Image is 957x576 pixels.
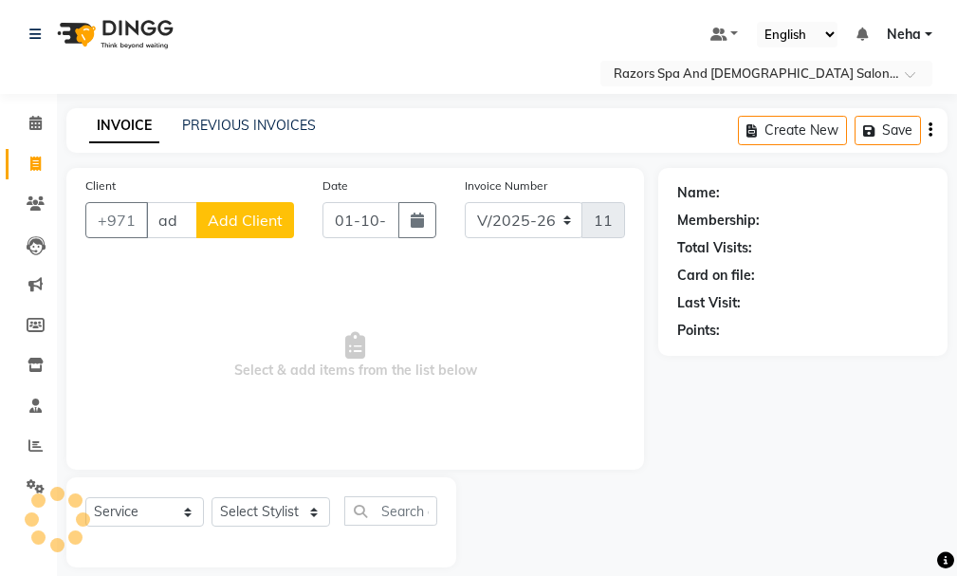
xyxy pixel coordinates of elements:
button: Save [855,116,921,145]
div: Total Visits: [677,238,752,258]
button: +971 [85,202,148,238]
input: Search by Name/Mobile/Email/Code [146,202,197,238]
span: Select & add items from the list below [85,261,625,451]
div: Name: [677,183,720,203]
div: Membership: [677,211,760,231]
div: Points: [677,321,720,341]
a: INVOICE [89,109,159,143]
a: PREVIOUS INVOICES [182,117,316,134]
span: Add Client [208,211,283,230]
button: Add Client [196,202,294,238]
label: Date [322,177,348,195]
div: Card on file: [677,266,755,286]
button: Create New [738,116,847,145]
input: Search or Scan [344,496,437,526]
span: Neha [887,25,921,45]
label: Invoice Number [465,177,547,195]
div: Last Visit: [677,293,741,313]
label: Client [85,177,116,195]
img: logo [48,8,178,61]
